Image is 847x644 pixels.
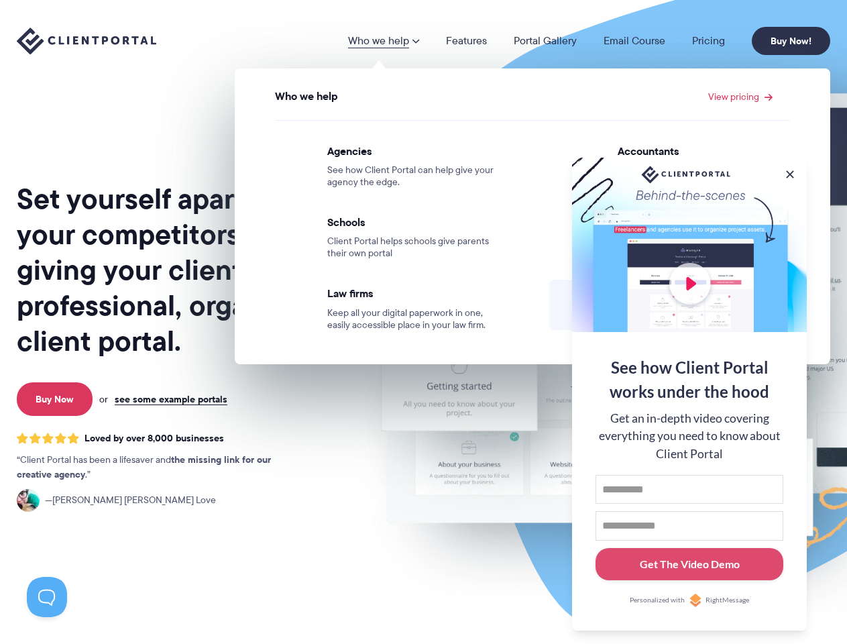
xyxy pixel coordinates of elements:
span: Schools [327,215,500,229]
span: Loved by over 8,000 businesses [84,433,224,444]
a: Features [446,36,487,46]
a: Email Course [604,36,665,46]
a: Personalized withRightMessage [596,594,783,607]
img: Personalized with RightMessage [689,594,702,607]
span: or [99,393,108,405]
span: [PERSON_NAME] [PERSON_NAME] Love [45,493,216,508]
p: Client Portal has been a lifesaver and . [17,453,298,482]
div: Get The Video Demo [640,556,740,572]
span: See how Client Portal can help give your agency the edge. [327,164,500,189]
span: Client Portal helps schools give parents their own portal [327,235,500,260]
a: Who we help [348,36,419,46]
div: See how Client Portal works under the hood [596,356,783,404]
span: Law firms [327,286,500,300]
ul: Who we help [235,68,830,364]
span: Keep all your digital paperwork in one, easily accessible place in your law firm. [327,307,500,331]
strong: the missing link for our creative agency [17,452,271,482]
a: Buy Now [17,382,93,416]
ul: View pricing [242,107,823,345]
a: see some example portals [115,393,227,405]
span: Agencies [327,144,500,158]
span: Accountants [618,144,790,158]
span: Who we help [275,91,338,103]
div: Get an in-depth video covering everything you need to know about Client Portal [596,410,783,463]
a: View pricing [708,92,773,101]
a: See all our use cases [549,280,806,330]
h1: Set yourself apart from your competitors by giving your clients a professional, organized client ... [17,181,342,359]
a: Buy Now! [752,27,830,55]
span: RightMessage [705,595,749,606]
button: Get The Video Demo [596,548,783,581]
a: Pricing [692,36,725,46]
iframe: Toggle Customer Support [27,577,67,617]
a: Portal Gallery [514,36,577,46]
span: Personalized with [630,595,685,606]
